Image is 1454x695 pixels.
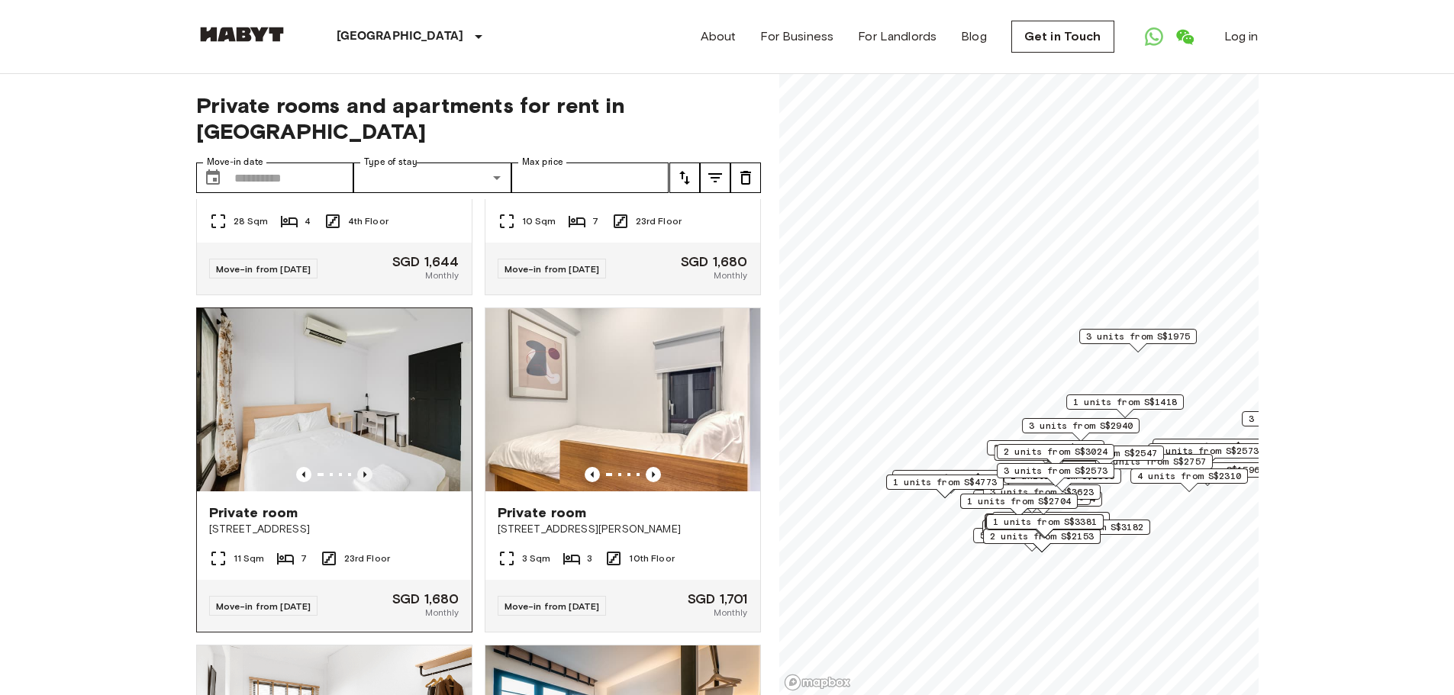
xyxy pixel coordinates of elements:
span: 2 units from S$2757 [1102,455,1206,468]
button: Previous image [357,467,372,482]
a: Get in Touch [1011,21,1114,53]
span: SGD 1,644 [392,255,459,269]
div: Map marker [892,470,1010,494]
div: Map marker [1066,394,1184,418]
div: Map marker [1022,418,1140,442]
span: 7 [301,552,307,565]
a: Open WeChat [1169,21,1200,52]
span: 1 units from S$2547 [1053,446,1157,460]
div: Map marker [1004,468,1121,492]
span: 4th Floor [348,214,388,228]
span: Move-in from [DATE] [216,600,311,612]
span: [STREET_ADDRESS][PERSON_NAME] [498,522,748,537]
button: Previous image [296,467,311,482]
div: Map marker [960,494,1078,517]
a: Open WhatsApp [1139,21,1169,52]
span: Monthly [425,606,459,619]
div: Map marker [997,463,1114,487]
div: Map marker [1153,439,1270,462]
span: 1 units from S$3182 [1040,520,1143,534]
div: Map marker [985,514,1102,538]
div: Map marker [986,514,1104,538]
div: Map marker [992,512,1110,536]
span: SGD 1,680 [392,592,459,606]
span: Move-in from [DATE] [505,600,600,612]
span: Monthly [714,606,747,619]
span: 5 units from S$1838 [999,513,1103,526]
span: 3 units from S$1480 [1159,439,1263,453]
span: 4 [305,214,311,228]
img: Habyt [196,27,288,42]
a: Mapbox logo [784,674,851,691]
span: 3 units from S$1975 [1086,330,1190,343]
div: Map marker [1242,411,1359,435]
span: 3 units from S$1985 [994,441,1098,455]
div: Map marker [985,515,1103,539]
div: Map marker [997,444,1114,468]
a: Marketing picture of unit SG-01-108-001-006Previous imagePrevious imagePrivate room[STREET_ADDRES... [196,307,472,632]
span: 1 units from S$4196 [899,471,1003,484]
span: Private room [209,504,298,522]
span: Monthly [425,269,459,282]
span: 23rd Floor [636,214,682,228]
div: Map marker [1046,446,1164,469]
span: 5 units from S$1680 [980,529,1084,542]
span: 1 units from S$2704 [967,494,1071,508]
span: [STREET_ADDRESS] [209,522,459,537]
div: Map marker [1079,329,1197,352]
span: 10th Floor [629,552,675,565]
span: Move-in from [DATE] [216,263,311,275]
p: [GEOGRAPHIC_DATA] [337,27,464,46]
div: Map marker [1095,454,1213,478]
label: Move-in date [207,156,263,169]
span: 3 Sqm [522,552,551,565]
div: Map marker [982,520,1100,543]
span: 1 units from S$4773 [893,475,997,489]
span: 3 units from S$3623 [990,485,1094,499]
span: Private rooms and apartments for rent in [GEOGRAPHIC_DATA] [196,92,761,144]
a: Marketing picture of unit SG-01-116-001-03Previous imagePrevious imagePrivate room[STREET_ADDRESS... [485,307,761,632]
span: 11 Sqm [234,552,265,565]
button: tune [730,162,761,193]
a: For Landlords [858,27,937,46]
button: Previous image [585,467,600,482]
div: Map marker [1130,468,1248,492]
span: 4 units from S$2310 [1137,469,1241,483]
span: 28 Sqm [234,214,269,228]
div: Map marker [973,528,1091,552]
div: Map marker [983,484,1101,508]
button: tune [700,162,730,193]
img: Marketing picture of unit SG-01-116-001-03 [485,308,760,491]
button: tune [669,162,700,193]
div: Map marker [983,529,1101,552]
span: Monthly [714,269,747,282]
span: 1 units from S$2573 [1155,444,1259,458]
a: Blog [961,27,987,46]
div: Map marker [994,446,1117,469]
button: Choose date [198,162,228,193]
span: 3 units from S$2940 [1029,419,1133,433]
label: Type of stay [364,156,418,169]
span: 1 units from S$1418 [1073,395,1177,409]
div: Map marker [985,491,1102,515]
div: Map marker [1033,520,1150,543]
div: Map marker [987,440,1104,464]
span: 3 units from S$2573 [1004,464,1107,478]
span: 2 units from S$3024 [1004,445,1107,459]
div: Map marker [1148,443,1265,467]
a: Log in [1224,27,1259,46]
label: Max price [522,156,563,169]
a: About [701,27,737,46]
span: SGD 1,680 [681,255,747,269]
a: For Business [760,27,833,46]
span: 7 [592,214,598,228]
span: 3 [587,552,592,565]
img: Marketing picture of unit SG-01-108-001-006 [197,308,472,491]
span: Private room [498,504,587,522]
span: 1 units from S$3381 [993,515,1097,529]
span: 10 Sqm [522,214,556,228]
span: SGD 1,701 [688,592,747,606]
span: 3 units from S$2036 [1249,412,1352,426]
span: 23rd Floor [344,552,391,565]
button: Previous image [646,467,661,482]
